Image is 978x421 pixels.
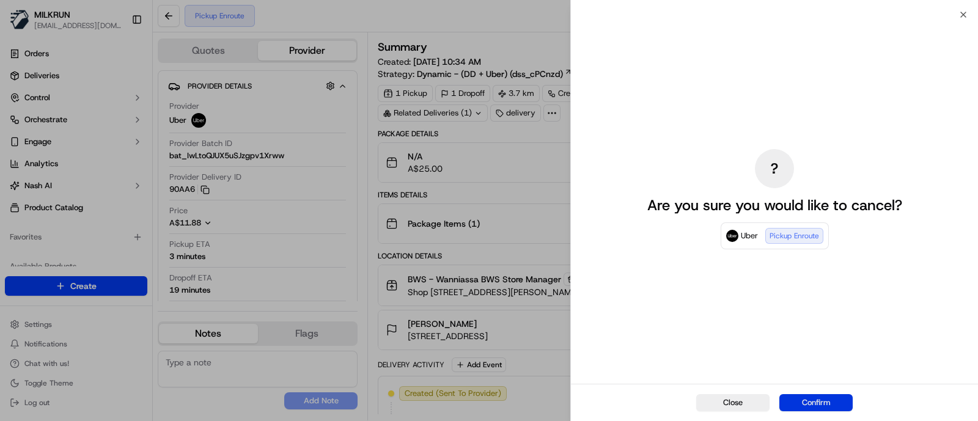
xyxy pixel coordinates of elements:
[779,394,853,411] button: Confirm
[696,394,770,411] button: Close
[647,196,902,215] p: Are you sure you would like to cancel?
[755,149,794,188] div: ?
[741,230,758,242] span: Uber
[726,230,738,242] img: Uber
